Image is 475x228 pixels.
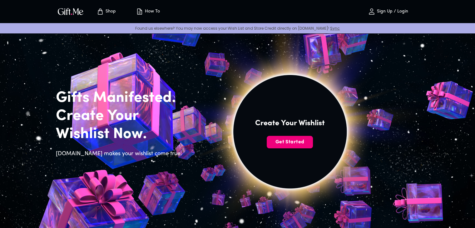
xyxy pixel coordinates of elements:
[89,2,123,22] button: Store page
[104,9,116,14] p: Shop
[56,89,186,107] h2: Gifts Manifested.
[267,136,313,148] button: Get Started
[5,26,470,31] p: Found us elsewhere? You may now access your Wish List and Store Credit directly on [DOMAIN_NAME]!
[131,2,165,22] button: How To
[330,26,340,31] a: Sync
[56,150,186,158] h6: [DOMAIN_NAME] makes your wishlist come true.
[56,125,186,143] h2: Wishlist Now.
[375,9,408,14] p: Sign Up / Login
[57,7,85,16] img: GiftMe Logo
[56,107,186,125] h2: Create Your
[267,139,313,146] span: Get Started
[357,2,419,22] button: Sign Up / Login
[56,8,85,15] button: GiftMe Logo
[136,8,143,15] img: how-to.svg
[143,9,160,14] p: How To
[255,118,325,128] h4: Create Your Wishlist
